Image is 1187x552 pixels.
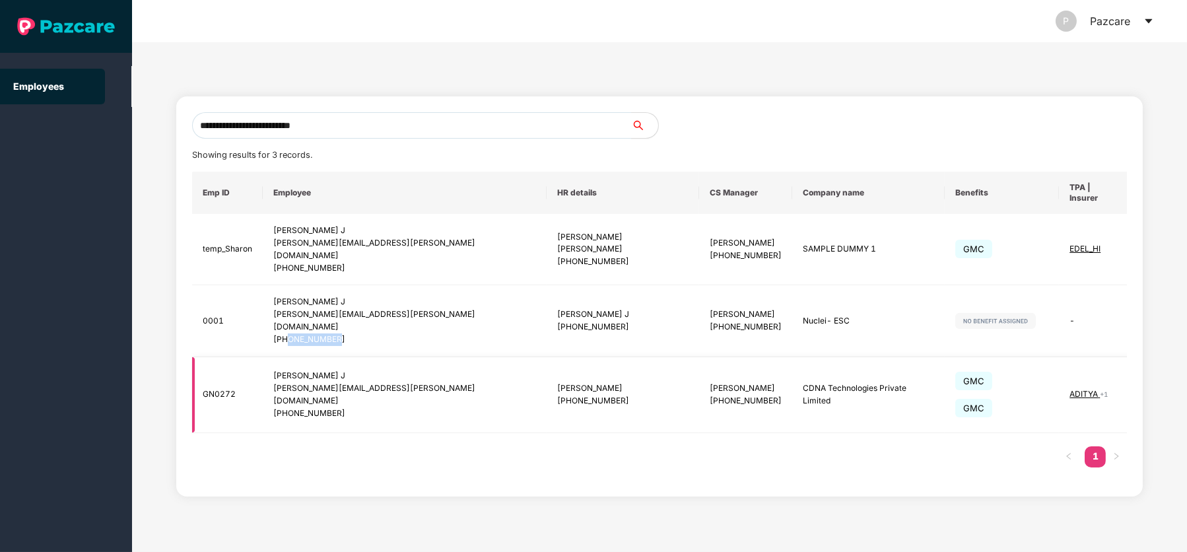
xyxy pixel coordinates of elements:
[192,214,263,285] td: temp_Sharon
[1143,16,1154,26] span: caret-down
[1085,446,1106,467] li: 1
[273,382,536,407] div: [PERSON_NAME][EMAIL_ADDRESS][PERSON_NAME][DOMAIN_NAME]
[557,231,689,256] div: [PERSON_NAME] [PERSON_NAME]
[955,240,992,258] span: GMC
[273,333,536,346] div: [PHONE_NUMBER]
[13,81,64,92] a: Employees
[792,357,945,433] td: CDNA Technologies Private Limited
[273,296,536,308] div: [PERSON_NAME] J
[1069,315,1120,328] div: -
[1100,390,1108,398] span: + 1
[1058,446,1079,467] li: Previous Page
[1106,446,1127,467] button: right
[557,256,689,268] div: [PHONE_NUMBER]
[792,285,945,357] td: Nuclei- ESC
[273,407,536,420] div: [PHONE_NUMBER]
[631,120,658,131] span: search
[710,321,782,333] div: [PHONE_NUMBER]
[557,321,689,333] div: [PHONE_NUMBER]
[1069,389,1100,399] span: ADITYA
[955,399,992,417] span: GMC
[1059,172,1131,214] th: TPA | Insurer
[1106,446,1127,467] li: Next Page
[557,308,689,321] div: [PERSON_NAME] J
[710,395,782,407] div: [PHONE_NUMBER]
[557,382,689,395] div: [PERSON_NAME]
[955,372,992,390] span: GMC
[955,313,1036,329] img: svg+xml;base64,PHN2ZyB4bWxucz0iaHR0cDovL3d3dy53My5vcmcvMjAwMC9zdmciIHdpZHRoPSIxMjIiIGhlaWdodD0iMj...
[710,308,782,321] div: [PERSON_NAME]
[1085,446,1106,466] a: 1
[273,237,536,262] div: [PERSON_NAME][EMAIL_ADDRESS][PERSON_NAME][DOMAIN_NAME]
[192,172,263,214] th: Emp ID
[192,357,263,433] td: GN0272
[710,382,782,395] div: [PERSON_NAME]
[1112,452,1120,460] span: right
[710,237,782,250] div: [PERSON_NAME]
[557,395,689,407] div: [PHONE_NUMBER]
[1065,452,1073,460] span: left
[192,285,263,357] td: 0001
[710,250,782,262] div: [PHONE_NUMBER]
[192,150,312,160] span: Showing results for 3 records.
[1058,446,1079,467] button: left
[792,214,945,285] td: SAMPLE DUMMY 1
[273,370,536,382] div: [PERSON_NAME] J
[631,112,659,139] button: search
[263,172,547,214] th: Employee
[273,262,536,275] div: [PHONE_NUMBER]
[699,172,792,214] th: CS Manager
[1069,244,1101,254] span: EDEL_HI
[792,172,945,214] th: Company name
[273,224,536,237] div: [PERSON_NAME] J
[945,172,1060,214] th: Benefits
[547,172,699,214] th: HR details
[1064,11,1069,32] span: P
[273,308,536,333] div: [PERSON_NAME][EMAIL_ADDRESS][PERSON_NAME][DOMAIN_NAME]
